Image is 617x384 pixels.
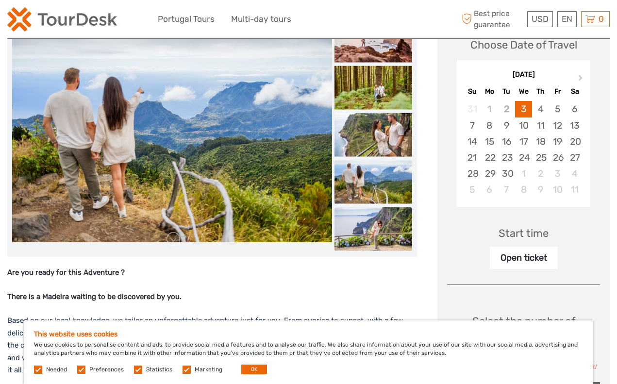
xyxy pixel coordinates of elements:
[464,150,481,166] div: Choose Sunday, September 21st, 2025
[241,365,267,374] button: OK
[498,101,515,117] div: Not available Tuesday, September 2nd, 2025
[549,85,566,98] div: Fr
[515,117,532,134] div: Choose Wednesday, September 10th, 2025
[515,85,532,98] div: We
[566,134,583,150] div: Choose Saturday, September 20th, 2025
[481,117,498,134] div: Choose Monday, September 8th, 2025
[515,182,532,198] div: Choose Wednesday, October 8th, 2025
[532,117,549,134] div: Choose Thursday, September 11th, 2025
[481,101,498,117] div: Not available Monday, September 1st, 2025
[7,7,117,32] img: 2254-3441b4b5-4e5f-4d00-b396-31f1d84a6ebf_logo_small.png
[515,166,532,182] div: Choose Wednesday, October 1st, 2025
[549,166,566,182] div: Choose Friday, October 3rd, 2025
[499,226,549,241] div: Start time
[532,85,549,98] div: Th
[7,268,125,277] strong: Are you ready for this Adventure ?
[532,182,549,198] div: Choose Thursday, October 9th, 2025
[549,182,566,198] div: Choose Friday, October 10th, 2025
[447,314,600,372] div: Select the number of participants
[515,150,532,166] div: Choose Wednesday, September 24th, 2025
[460,101,587,198] div: month 2025-09
[7,292,182,301] strong: There is a Madeira waiting to be discovered by you.
[549,101,566,117] div: Choose Friday, September 5th, 2025
[549,150,566,166] div: Choose Friday, September 26th, 2025
[464,117,481,134] div: Choose Sunday, September 7th, 2025
[464,166,481,182] div: Choose Sunday, September 28th, 2025
[597,14,605,24] span: 0
[498,182,515,198] div: Choose Tuesday, October 7th, 2025
[334,160,412,204] img: c0675eac195b4fa289d06a334c6c56f5_slider_thumbnail.jpg
[532,150,549,166] div: Choose Thursday, September 25th, 2025
[34,330,583,338] h5: This website uses cookies
[498,134,515,150] div: Choose Tuesday, September 16th, 2025
[24,320,593,384] div: We use cookies to personalise content and ads, to provide social media features and to analyse ou...
[498,85,515,98] div: Tu
[459,8,525,30] span: Best price guarantee
[566,166,583,182] div: Choose Saturday, October 4th, 2025
[457,70,590,80] div: [DATE]
[89,366,124,374] label: Preferences
[12,29,332,242] img: c0675eac195b4fa289d06a334c6c56f5_main_slider.jpg
[470,37,577,52] div: Choose Date of Travel
[574,72,589,88] button: Next Month
[334,113,412,157] img: 3f2f4b9c954d4d14a5a5c1cf2cce3181_slider_thumbnail.jpg
[532,14,549,24] span: USD
[515,134,532,150] div: Choose Wednesday, September 17th, 2025
[566,117,583,134] div: Choose Saturday, September 13th, 2025
[481,85,498,98] div: Mo
[464,101,481,117] div: Not available Sunday, August 31st, 2025
[532,101,549,117] div: Choose Thursday, September 4th, 2025
[112,15,123,27] button: Open LiveChat chat widget
[566,150,583,166] div: Choose Saturday, September 27th, 2025
[481,150,498,166] div: Choose Monday, September 22nd, 2025
[334,207,412,251] img: 9e9d67053c8c49289805d967ea02bded_slider_thumbnail.jpg
[481,134,498,150] div: Choose Monday, September 15th, 2025
[566,101,583,117] div: Choose Saturday, September 6th, 2025
[490,247,558,269] div: Open ticket
[566,85,583,98] div: Sa
[334,19,412,63] img: 7e83b241809045bf89e956c440bd70b0_slider_thumbnail.jpg
[549,117,566,134] div: Choose Friday, September 12th, 2025
[231,12,291,26] a: Multi-day tours
[498,166,515,182] div: Choose Tuesday, September 30th, 2025
[158,12,215,26] a: Portugal Tours
[14,17,110,25] p: We're away right now. Please check back later!
[481,182,498,198] div: Choose Monday, October 6th, 2025
[464,134,481,150] div: Choose Sunday, September 14th, 2025
[498,150,515,166] div: Choose Tuesday, September 23rd, 2025
[464,85,481,98] div: Su
[46,366,67,374] label: Needed
[549,134,566,150] div: Choose Friday, September 19th, 2025
[7,316,416,374] span: Based on our local knowledge, we tailor an unforgettable adventure just for you. From sunrise to ...
[195,366,222,374] label: Marketing
[532,166,549,182] div: Choose Thursday, October 2nd, 2025
[532,134,549,150] div: Choose Thursday, September 18th, 2025
[498,117,515,134] div: Choose Tuesday, September 9th, 2025
[481,166,498,182] div: Choose Monday, September 29th, 2025
[464,182,481,198] div: Choose Sunday, October 5th, 2025
[334,66,412,110] img: dd798ef967e04fc7ae4cd9ef6f6e0efe_slider_thumbnail.jpg
[557,11,577,27] div: EN
[566,182,583,198] div: Choose Saturday, October 11th, 2025
[515,101,532,117] div: Choose Wednesday, September 3rd, 2025
[146,366,172,374] label: Statistics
